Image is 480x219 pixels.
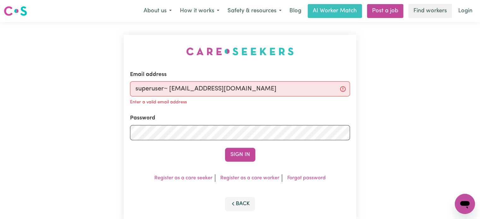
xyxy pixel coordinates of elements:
[154,176,212,181] a: Register as a care seeker
[308,4,362,18] a: AI Worker Match
[367,4,403,18] a: Post a job
[223,4,286,18] button: Safety & resources
[455,194,475,214] iframe: Button to launch messaging window
[408,4,452,18] a: Find workers
[130,81,350,96] input: Email address
[4,5,27,17] img: Careseekers logo
[220,176,279,181] a: Register as a care worker
[176,4,223,18] button: How it works
[130,71,167,79] label: Email address
[225,197,255,211] button: Back
[225,148,255,162] button: Sign In
[130,114,155,122] label: Password
[454,4,476,18] a: Login
[4,4,27,18] a: Careseekers logo
[139,4,176,18] button: About us
[130,99,187,106] p: Enter a valid email address
[286,4,305,18] a: Blog
[287,176,326,181] a: Forgot password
